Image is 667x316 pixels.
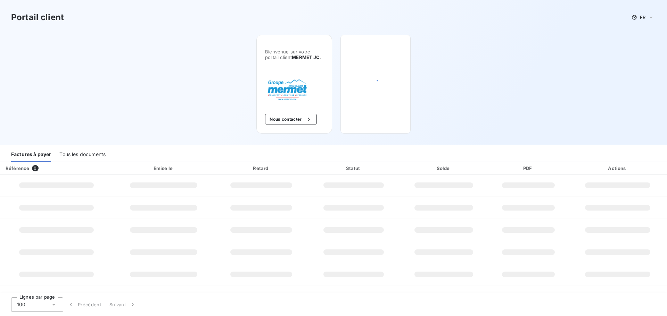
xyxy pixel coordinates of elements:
div: Actions [570,165,666,172]
button: Suivant [105,297,140,312]
span: FR [640,15,645,20]
span: Bienvenue sur votre portail client . [265,49,323,60]
div: Factures à payer [11,147,51,162]
h3: Portail client [11,11,64,24]
span: 0 [32,165,38,171]
div: Statut [310,165,398,172]
button: Précédent [63,297,105,312]
div: PDF [490,165,567,172]
div: Solde [401,165,487,172]
img: Company logo [265,77,310,103]
div: Retard [216,165,307,172]
span: 100 [17,301,25,308]
button: Nous contacter [265,114,316,125]
div: Référence [6,165,29,171]
div: Émise le [114,165,213,172]
span: MERMET JC [292,54,320,60]
div: Tous les documents [59,147,106,162]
